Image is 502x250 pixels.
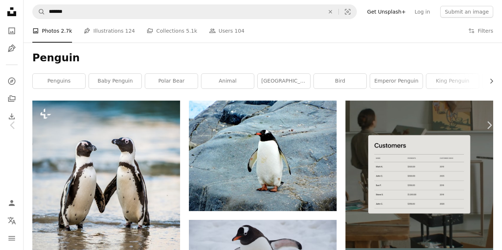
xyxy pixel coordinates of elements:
[322,5,338,19] button: Clear
[4,213,19,228] button: Language
[4,41,19,56] a: Illustrations
[410,6,434,18] a: Log in
[234,27,244,35] span: 104
[426,74,479,88] a: king penguin
[485,74,493,88] button: scroll list to the right
[314,74,366,88] a: bird
[33,74,85,88] a: penguins
[145,74,198,88] a: polar bear
[4,23,19,38] a: Photos
[84,19,135,43] a: Illustrations 124
[33,5,45,19] button: Search Unsplash
[89,74,141,88] a: baby penguin
[209,19,244,43] a: Users 104
[32,51,493,65] h1: Penguin
[476,90,502,160] a: Next
[32,4,357,19] form: Find visuals sitewide
[4,231,19,246] button: Menu
[125,27,135,35] span: 124
[32,172,180,178] a: African penguin walk out of the ocean on the sandy beach. African penguin ( Spheniscus demersus) ...
[189,101,337,211] img: penguin standing on black rock
[339,5,356,19] button: Visual search
[4,196,19,210] a: Log in / Sign up
[370,74,423,88] a: emperor penguin
[4,74,19,88] a: Explore
[468,19,493,43] button: Filters
[345,101,493,248] img: file-1747939376688-baf9a4a454ffimage
[186,27,197,35] span: 5.1k
[363,6,410,18] a: Get Unsplash+
[32,101,180,250] img: African penguin walk out of the ocean on the sandy beach. African penguin ( Spheniscus demersus) ...
[189,152,337,159] a: penguin standing on black rock
[258,74,310,88] a: [GEOGRAPHIC_DATA]
[147,19,197,43] a: Collections 5.1k
[440,6,493,18] button: Submit an image
[201,74,254,88] a: animal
